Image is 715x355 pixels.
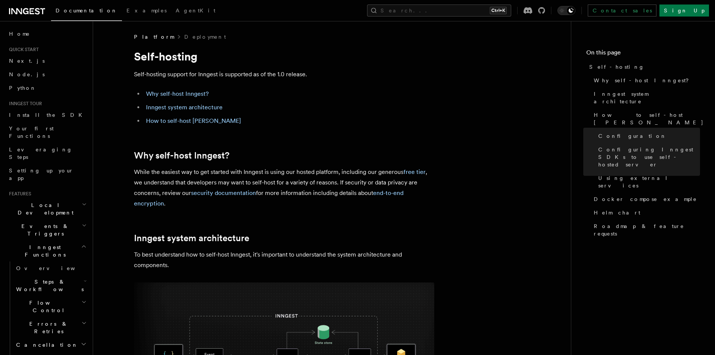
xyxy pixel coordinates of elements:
button: Flow Control [13,296,88,317]
a: Roadmap & feature requests [591,219,700,240]
span: Inngest tour [6,101,42,107]
a: Examples [122,2,171,20]
button: Steps & Workflows [13,275,88,296]
a: Node.js [6,68,88,81]
span: Examples [126,8,167,14]
a: Next.js [6,54,88,68]
a: Docker compose example [591,192,700,206]
a: Install the SDK [6,108,88,122]
kbd: Ctrl+K [490,7,507,14]
a: Documentation [51,2,122,21]
span: Home [9,30,30,38]
h1: Self-hosting [134,50,434,63]
span: Platform [134,33,174,41]
span: Flow Control [13,299,81,314]
span: Features [6,191,31,197]
span: Documentation [56,8,117,14]
a: Setting up your app [6,164,88,185]
button: Local Development [6,198,88,219]
a: Why self-host Inngest? [134,150,229,161]
span: AgentKit [176,8,215,14]
a: Deployment [184,33,226,41]
a: Configuration [595,129,700,143]
span: Overview [16,265,93,271]
span: Events & Triggers [6,222,82,237]
span: Python [9,85,36,91]
a: Contact sales [588,5,656,17]
span: Setting up your app [9,168,74,181]
a: Inngest system architecture [134,233,249,243]
span: Configuration [598,132,667,140]
a: Configuring Inngest SDKs to use self-hosted server [595,143,700,171]
a: AgentKit [171,2,220,20]
span: Quick start [6,47,39,53]
p: Self-hosting support for Inngest is supported as of the 1.0 release. [134,69,434,80]
button: Toggle dark mode [557,6,575,15]
span: Install the SDK [9,112,87,118]
button: Errors & Retries [13,317,88,338]
a: Sign Up [659,5,709,17]
span: Self-hosting [589,63,644,71]
a: Why self-host Inngest? [591,74,700,87]
span: Leveraging Steps [9,147,72,160]
a: Why self-host Inngest? [146,90,209,97]
p: To best understand how to self-host Inngest, it's important to understand the system architecture... [134,249,434,270]
span: Your first Functions [9,125,54,139]
a: Overview [13,261,88,275]
button: Search...Ctrl+K [367,5,511,17]
span: Inngest Functions [6,243,81,258]
span: Configuring Inngest SDKs to use self-hosted server [598,146,700,168]
button: Inngest Functions [6,240,88,261]
p: While the easiest way to get started with Inngest is using our hosted platform, including our gen... [134,167,434,209]
a: How to self-host [PERSON_NAME] [591,108,700,129]
a: Self-hosting [586,60,700,74]
span: Errors & Retries [13,320,81,335]
button: Cancellation [13,338,88,352]
a: Inngest system architecture [591,87,700,108]
span: Using external services [598,174,700,189]
span: Why self-host Inngest? [594,77,694,84]
h4: On this page [586,48,700,60]
a: Home [6,27,88,41]
span: Helm chart [594,209,640,216]
a: Inngest system architecture [146,104,223,111]
span: Next.js [9,58,45,64]
a: Using external services [595,171,700,192]
span: Steps & Workflows [13,278,84,293]
span: Node.js [9,71,45,77]
a: Python [6,81,88,95]
a: Your first Functions [6,122,88,143]
span: Docker compose example [594,195,697,203]
span: How to self-host [PERSON_NAME] [594,111,704,126]
button: Events & Triggers [6,219,88,240]
a: Helm chart [591,206,700,219]
a: security documentation [191,189,256,196]
span: Cancellation [13,341,78,349]
span: Local Development [6,201,82,216]
span: Inngest system architecture [594,90,700,105]
a: free tier [403,168,426,175]
a: How to self-host [PERSON_NAME] [146,117,241,124]
span: Roadmap & feature requests [594,222,700,237]
a: Leveraging Steps [6,143,88,164]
